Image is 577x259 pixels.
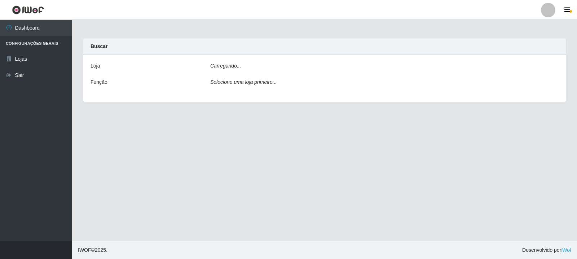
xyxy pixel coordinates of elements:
[561,247,571,253] a: iWof
[91,43,107,49] strong: Buscar
[210,63,241,69] i: Carregando...
[78,246,107,254] span: © 2025 .
[91,78,107,86] label: Função
[78,247,91,253] span: IWOF
[210,79,277,85] i: Selecione uma loja primeiro...
[91,62,100,70] label: Loja
[12,5,44,14] img: CoreUI Logo
[522,246,571,254] span: Desenvolvido por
